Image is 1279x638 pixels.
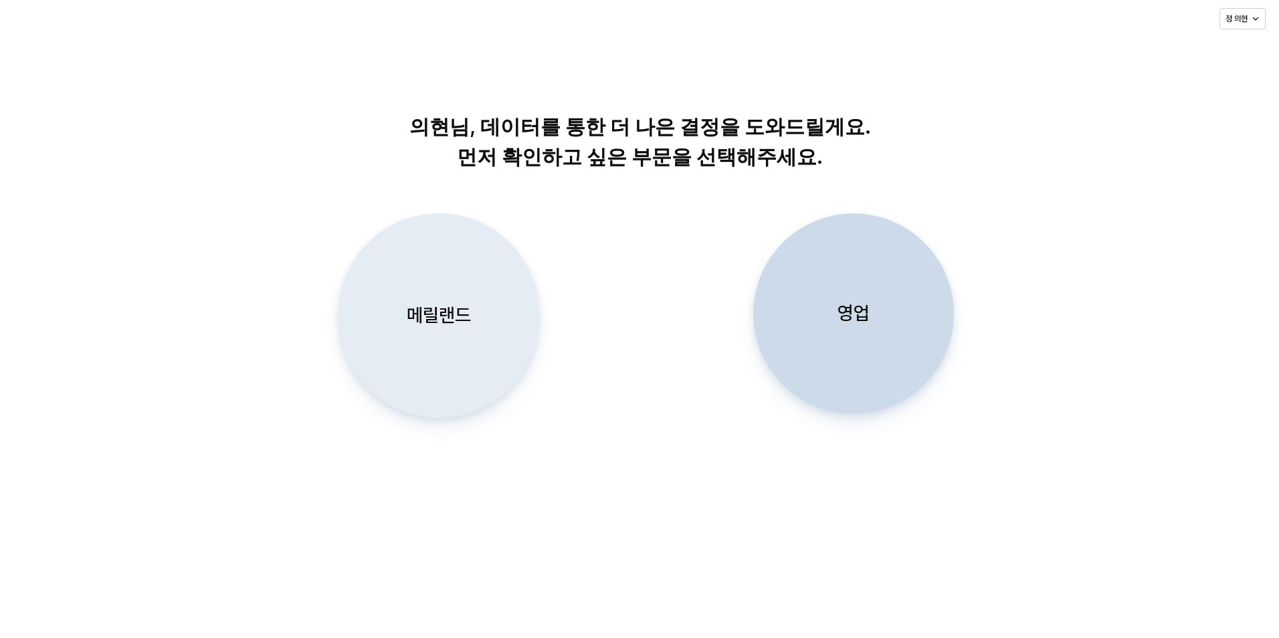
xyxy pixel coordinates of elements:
p: 의현님, 데이터를 통한 더 나은 결정을 도와드릴게요. 먼저 확인하고 싶은 부문을 선택해주세요. [298,112,981,172]
p: 메릴랜드 [407,303,471,328]
p: 영업 [838,301,870,326]
button: 영업 [753,213,954,414]
p: 정 의현 [1225,13,1248,24]
button: 메릴랜드 [338,213,539,418]
button: 정 의현 [1219,8,1266,29]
